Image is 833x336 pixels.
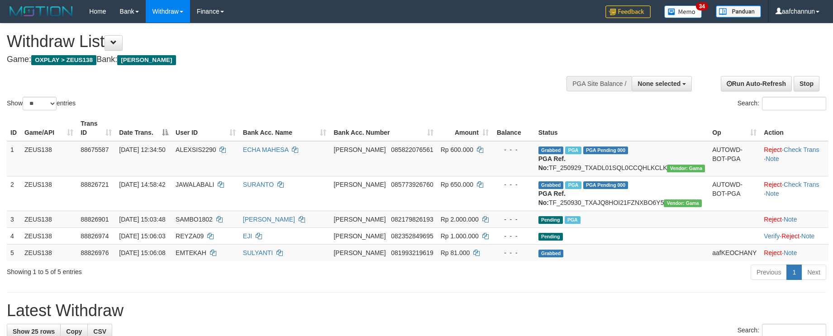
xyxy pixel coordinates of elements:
[7,141,21,176] td: 1
[762,97,826,110] input: Search:
[7,302,826,320] h1: Latest Withdraw
[441,216,479,223] span: Rp 2.000.000
[441,232,479,240] span: Rp 1.000.000
[21,244,77,261] td: ZEUS138
[81,249,109,256] span: 88826976
[441,181,473,188] span: Rp 650.000
[535,115,709,141] th: Status
[115,115,172,141] th: Date Trans.: activate to sort column descending
[760,141,828,176] td: · ·
[391,216,433,223] span: Copy 082179826193 to clipboard
[632,76,692,91] button: None selected
[492,115,535,141] th: Balance
[7,5,76,18] img: MOTION_logo.png
[119,216,165,223] span: [DATE] 15:03:48
[441,146,473,153] span: Rp 600.000
[77,115,115,141] th: Trans ID: activate to sort column ascending
[781,232,800,240] a: Reject
[766,155,779,162] a: Note
[119,146,165,153] span: [DATE] 12:34:50
[760,244,828,261] td: ·
[538,155,566,171] b: PGA Ref. No:
[764,181,782,188] a: Reject
[784,216,797,223] a: Note
[21,211,77,227] td: ZEUS138
[566,76,632,91] div: PGA Site Balance /
[738,97,826,110] label: Search:
[21,141,77,176] td: ZEUS138
[13,328,55,335] span: Show 25 rows
[538,181,564,189] span: Grabbed
[760,211,828,227] td: ·
[66,328,82,335] span: Copy
[784,249,797,256] a: Note
[81,232,109,240] span: 88826974
[538,147,564,154] span: Grabbed
[716,5,761,18] img: panduan.png
[333,216,386,223] span: [PERSON_NAME]
[176,249,206,256] span: EMTEKAH
[176,146,216,153] span: ALEXSIS2290
[391,146,433,153] span: Copy 085822076561 to clipboard
[391,249,433,256] span: Copy 081993219619 to clipboard
[496,232,531,241] div: - - -
[176,232,204,240] span: REYZA09
[21,227,77,244] td: ZEUS138
[801,232,815,240] a: Note
[176,216,213,223] span: SAMBO1802
[709,115,760,141] th: Op: activate to sort column ascending
[605,5,651,18] img: Feedback.jpg
[496,215,531,224] div: - - -
[441,249,470,256] span: Rp 81.000
[664,5,702,18] img: Button%20Memo.svg
[437,115,492,141] th: Amount: activate to sort column ascending
[535,176,709,211] td: TF_250930_TXAJQ8HOI21FZNXBO6Y5
[538,190,566,206] b: PGA Ref. No:
[243,181,274,188] a: SURANTO
[784,181,819,188] a: Check Trans
[31,55,96,65] span: OXPLAY > ZEUS138
[538,216,563,224] span: Pending
[764,216,782,223] a: Reject
[764,146,782,153] a: Reject
[7,97,76,110] label: Show entries
[81,146,109,153] span: 88675587
[709,141,760,176] td: AUTOWD-BOT-PGA
[721,76,792,91] a: Run Auto-Refresh
[243,232,252,240] a: EJI
[119,249,165,256] span: [DATE] 15:06:08
[7,211,21,227] td: 3
[764,249,782,256] a: Reject
[119,181,165,188] span: [DATE] 14:58:42
[535,141,709,176] td: TF_250929_TXADL01SQL0CCQHLKCLK
[538,250,564,257] span: Grabbed
[696,2,708,10] span: 34
[176,181,214,188] span: JAWALABALI
[243,249,273,256] a: SULYANTI
[801,265,826,280] a: Next
[760,176,828,211] td: · ·
[333,249,386,256] span: [PERSON_NAME]
[766,190,779,197] a: Note
[7,55,546,64] h4: Game: Bank:
[330,115,437,141] th: Bank Acc. Number: activate to sort column ascending
[760,227,828,244] td: · ·
[119,232,165,240] span: [DATE] 15:06:03
[496,180,531,189] div: - - -
[391,181,433,188] span: Copy 085773926760 to clipboard
[760,115,828,141] th: Action
[7,227,21,244] td: 4
[117,55,176,65] span: [PERSON_NAME]
[667,165,705,172] span: Vendor URL: https://trx31.1velocity.biz
[7,264,340,276] div: Showing 1 to 5 of 5 entries
[333,146,386,153] span: [PERSON_NAME]
[81,216,109,223] span: 88826901
[496,248,531,257] div: - - -
[784,146,819,153] a: Check Trans
[565,216,581,224] span: Marked by aafpengsreynich
[496,145,531,154] div: - - -
[7,176,21,211] td: 2
[93,328,106,335] span: CSV
[709,244,760,261] td: aafKEOCHANY
[7,244,21,261] td: 5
